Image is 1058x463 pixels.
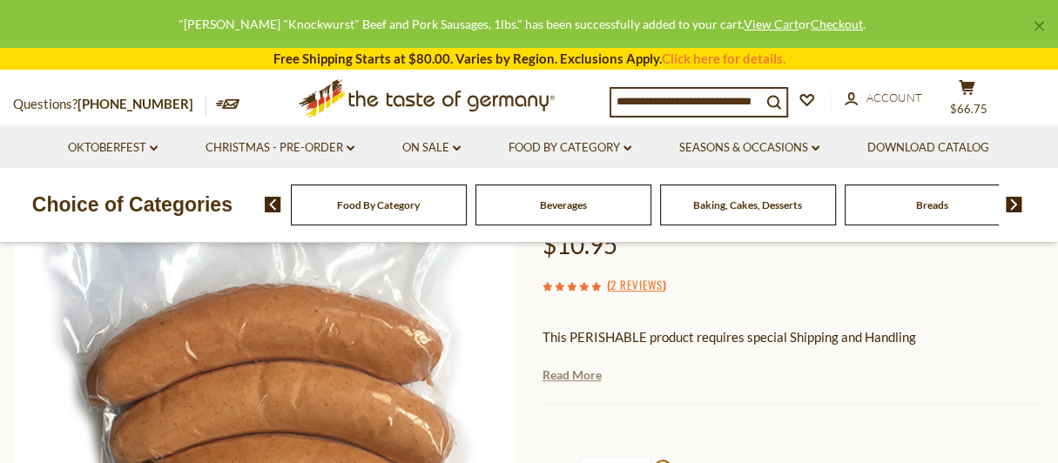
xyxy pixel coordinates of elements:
a: [PHONE_NUMBER] [77,96,193,111]
li: We will ship this product in heat-protective packaging and ice. [558,361,1045,383]
a: View Cart [744,17,799,31]
a: Account [845,89,922,108]
span: Account [866,91,922,104]
a: Breads [916,198,948,211]
a: 2 Reviews [610,276,663,295]
a: Food By Category [509,138,631,158]
button: $66.75 [940,79,993,123]
a: Checkout [811,17,863,31]
span: $66.75 [950,102,987,116]
a: Christmas - PRE-ORDER [206,138,354,158]
a: Seasons & Occasions [679,138,819,158]
a: On Sale [402,138,461,158]
img: next arrow [1006,197,1022,212]
a: Read More [542,366,602,384]
p: Questions? [13,93,206,116]
a: Oktoberfest [68,138,158,158]
p: This PERISHABLE product requires special Shipping and Handling [542,326,1045,348]
a: Food By Category [337,198,420,211]
span: $10.95 [542,230,617,259]
span: ( ) [607,276,666,293]
a: Click here for details. [662,50,785,66]
a: × [1034,21,1044,31]
a: Baking, Cakes, Desserts [693,198,802,211]
div: "[PERSON_NAME] "Knockwurst" Beef and Pork Sausages, 1lbs." has been successfully added to your ca... [14,14,1030,34]
img: previous arrow [265,197,281,212]
a: Beverages [540,198,587,211]
a: Download Catalog [867,138,989,158]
